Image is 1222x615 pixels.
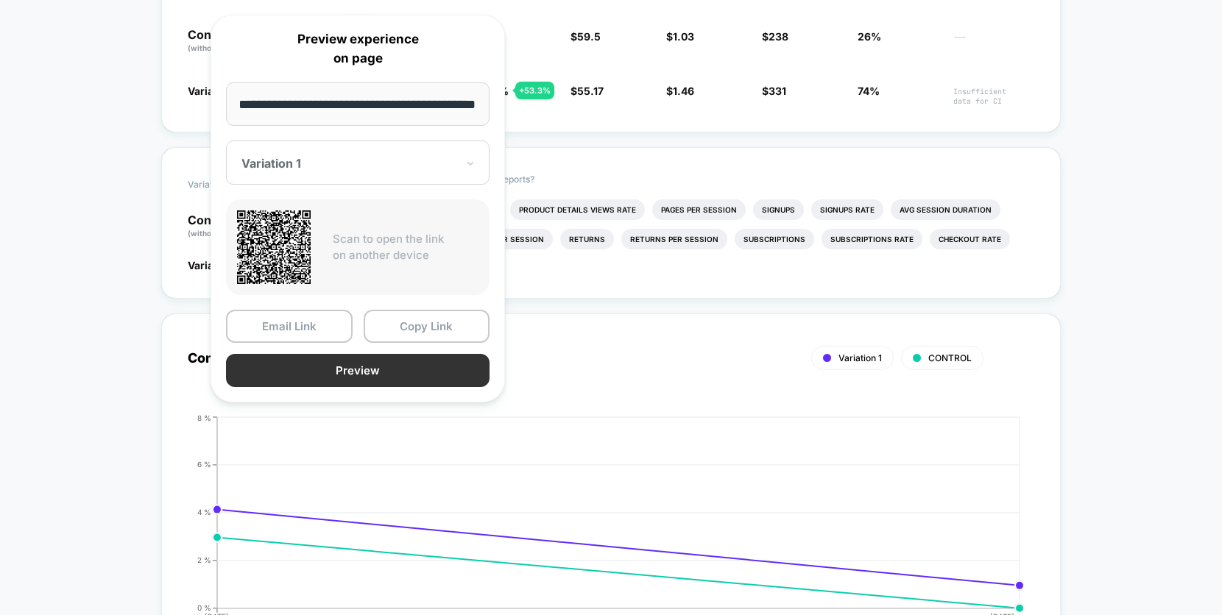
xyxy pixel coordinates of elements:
[188,29,269,54] p: Control
[188,259,240,271] span: Variation 1
[811,199,883,220] li: Signups Rate
[188,174,269,196] span: Variation
[735,229,814,249] li: Subscriptions
[226,30,490,68] p: Preview experience on page
[197,555,211,564] tspan: 2 %
[753,199,804,220] li: Signups
[930,229,1010,249] li: Checkout Rate
[762,85,786,97] span: $
[769,85,786,97] span: 331
[560,229,614,249] li: Returns
[188,85,240,97] span: Variation 1
[858,85,880,97] span: 74%
[403,174,1035,185] p: Would like to see more reports?
[953,32,1034,54] span: ---
[652,199,746,220] li: Pages Per Session
[226,354,490,387] button: Preview
[621,229,727,249] li: Returns Per Session
[333,231,478,264] p: Scan to open the link on another device
[666,85,694,97] span: $
[953,87,1034,106] span: Insufficient data for CI
[822,229,922,249] li: Subscriptions Rate
[891,199,1000,220] li: Avg Session Duration
[858,30,881,43] span: 26%
[666,30,694,43] span: $
[188,43,254,52] span: (without changes)
[364,310,490,343] button: Copy Link
[673,30,694,43] span: 1.03
[510,199,645,220] li: Product Details Views Rate
[571,85,604,97] span: $
[769,30,788,43] span: 238
[838,352,882,363] span: Variation 1
[188,229,254,238] span: (without changes)
[571,30,601,43] span: $
[188,214,280,239] p: Control
[226,310,353,343] button: Email Link
[515,82,554,99] div: + 53.3 %
[928,352,972,363] span: CONTROL
[577,30,601,43] span: 59.5
[197,460,211,469] tspan: 6 %
[197,603,211,612] tspan: 0 %
[577,85,604,97] span: 55.17
[197,413,211,422] tspan: 8 %
[197,508,211,516] tspan: 4 %
[762,30,788,43] span: $
[673,85,694,97] span: 1.46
